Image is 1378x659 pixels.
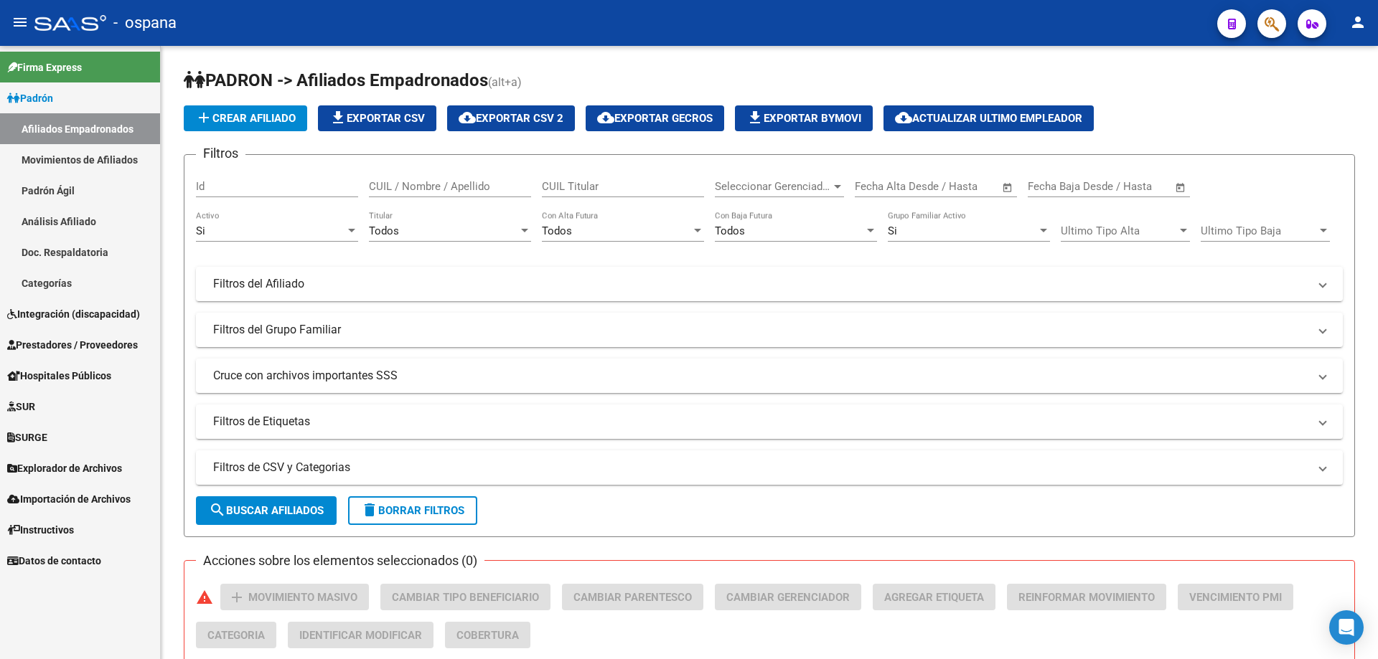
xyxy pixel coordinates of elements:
[213,460,1308,475] mat-panel-title: Filtros de CSV y Categorias
[7,522,74,538] span: Instructivos
[228,589,245,606] mat-icon: add
[184,105,307,131] button: Crear Afiliado
[746,112,861,125] span: Exportar Bymovi
[392,591,539,604] span: Cambiar Tipo Beneficiario
[196,496,337,525] button: Buscar Afiliados
[220,584,369,610] button: Movimiento Masivo
[459,109,476,126] mat-icon: cloud_download
[735,105,873,131] button: Exportar Bymovi
[196,313,1343,347] mat-expansion-panel-header: Filtros del Grupo Familiar
[113,7,177,39] span: - ospana
[288,622,433,648] button: Identificar Modificar
[11,14,29,31] mat-icon: menu
[213,276,1308,292] mat-panel-title: Filtros del Afiliado
[586,105,724,131] button: Exportar GECROS
[7,491,131,507] span: Importación de Archivos
[196,622,276,648] button: Categoria
[726,591,850,604] span: Cambiar Gerenciador
[459,112,563,125] span: Exportar CSV 2
[7,60,82,75] span: Firma Express
[1028,180,1074,193] input: Start date
[445,622,530,648] button: Cobertura
[883,105,1094,131] button: Actualizar ultimo Empleador
[542,224,572,237] span: Todos
[196,224,205,237] span: Si
[895,109,912,126] mat-icon: cloud_download
[715,224,745,237] span: Todos
[597,109,614,126] mat-icon: cloud_download
[213,322,1308,338] mat-panel-title: Filtros del Grupo Familiar
[248,591,357,604] span: Movimiento Masivo
[1007,584,1166,610] button: Reinformar Movimiento
[196,551,484,571] h3: Acciones sobre los elementos seleccionados (0)
[299,629,422,642] span: Identificar Modificar
[318,105,436,131] button: Exportar CSV
[715,180,831,193] span: Seleccionar Gerenciador
[361,501,378,518] mat-icon: delete
[1329,610,1364,645] div: Open Intercom Messenger
[195,112,296,125] span: Crear Afiliado
[573,591,692,604] span: Cambiar Parentesco
[1178,584,1293,610] button: Vencimiento PMI
[329,109,347,126] mat-icon: file_download
[1000,179,1016,196] button: Open calendar
[207,629,265,642] span: Categoria
[884,591,984,604] span: Agregar Etiqueta
[7,90,53,106] span: Padrón
[196,404,1343,439] mat-expansion-panel-header: Filtros de Etiquetas
[209,504,324,517] span: Buscar Afiliados
[7,306,140,322] span: Integración (discapacidad)
[361,504,464,517] span: Borrar Filtros
[447,105,575,131] button: Exportar CSV 2
[1061,224,1177,237] span: Ultimo Tipo Alta
[7,337,138,353] span: Prestadores / Proveedores
[7,430,47,445] span: SURGE
[855,180,901,193] input: Start date
[1349,14,1367,31] mat-icon: person
[209,501,226,518] mat-icon: search
[1018,591,1155,604] span: Reinformar Movimiento
[715,584,861,610] button: Cambiar Gerenciador
[1173,179,1189,196] button: Open calendar
[329,112,425,125] span: Exportar CSV
[196,359,1343,393] mat-expansion-panel-header: Cruce con archivos importantes SSS
[7,460,122,476] span: Explorador de Archivos
[746,109,764,126] mat-icon: file_download
[196,143,245,163] h3: Filtros
[1189,591,1282,604] span: Vencimiento PMI
[873,584,995,610] button: Agregar Etiqueta
[488,75,522,89] span: (alt+a)
[369,224,399,237] span: Todos
[7,553,101,569] span: Datos de contacto
[597,112,713,125] span: Exportar GECROS
[895,112,1082,125] span: Actualizar ultimo Empleador
[1087,180,1157,193] input: End date
[888,224,897,237] span: Si
[213,414,1308,430] mat-panel-title: Filtros de Etiquetas
[7,399,35,414] span: SUR
[1201,224,1317,237] span: Ultimo Tipo Baja
[196,589,213,606] mat-icon: warning
[184,70,488,90] span: PADRON -> Afiliados Empadronados
[195,109,212,126] mat-icon: add
[380,584,550,610] button: Cambiar Tipo Beneficiario
[562,584,703,610] button: Cambiar Parentesco
[456,629,519,642] span: Cobertura
[213,368,1308,384] mat-panel-title: Cruce con archivos importantes SSS
[196,450,1343,485] mat-expansion-panel-header: Filtros de CSV y Categorias
[914,180,984,193] input: End date
[348,496,477,525] button: Borrar Filtros
[196,267,1343,301] mat-expansion-panel-header: Filtros del Afiliado
[7,368,111,384] span: Hospitales Públicos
